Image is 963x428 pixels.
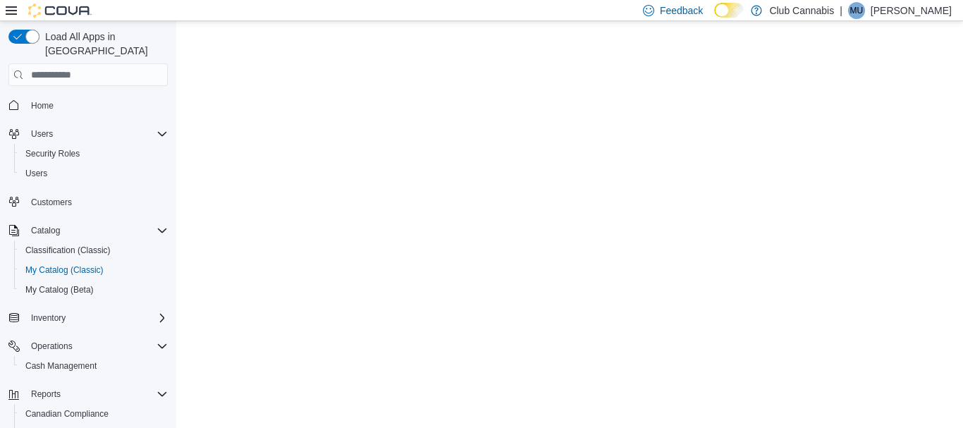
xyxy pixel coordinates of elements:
span: My Catalog (Classic) [20,262,168,279]
a: My Catalog (Beta) [20,281,99,298]
button: Operations [25,338,78,355]
span: MU [850,2,864,19]
span: My Catalog (Beta) [20,281,168,298]
button: Customers [3,192,173,212]
span: Inventory [31,312,66,324]
span: Customers [25,193,168,211]
span: Cash Management [25,360,97,372]
button: Canadian Compliance [14,404,173,424]
button: Home [3,94,173,115]
span: Feedback [660,4,703,18]
input: Dark Mode [714,3,744,18]
span: Classification (Classic) [20,242,168,259]
button: Catalog [25,222,66,239]
button: Classification (Classic) [14,240,173,260]
span: Cash Management [20,357,168,374]
button: Inventory [25,310,71,326]
span: My Catalog (Classic) [25,264,104,276]
button: My Catalog (Beta) [14,280,173,300]
div: Mavis Upson [848,2,865,19]
span: Load All Apps in [GEOGRAPHIC_DATA] [39,30,168,58]
span: Customers [31,197,72,208]
a: Customers [25,194,78,211]
span: Security Roles [20,145,168,162]
p: | [840,2,842,19]
a: Users [20,165,53,182]
a: Cash Management [20,357,102,374]
button: Operations [3,336,173,356]
span: Reports [25,386,168,403]
span: Operations [31,341,73,352]
a: Canadian Compliance [20,405,114,422]
span: Users [31,128,53,140]
button: Reports [25,386,66,403]
span: Inventory [25,310,168,326]
a: Classification (Classic) [20,242,116,259]
span: Home [31,100,54,111]
p: [PERSON_NAME] [871,2,952,19]
span: Home [25,96,168,114]
span: Reports [31,389,61,400]
span: Users [25,168,47,179]
span: Classification (Classic) [25,245,111,256]
span: Security Roles [25,148,80,159]
button: Users [25,126,59,142]
button: Users [3,124,173,144]
button: Users [14,164,173,183]
button: Cash Management [14,356,173,376]
span: Canadian Compliance [25,408,109,420]
span: My Catalog (Beta) [25,284,94,295]
button: Security Roles [14,144,173,164]
span: Catalog [31,225,60,236]
span: Catalog [25,222,168,239]
span: Canadian Compliance [20,405,168,422]
span: Operations [25,338,168,355]
button: My Catalog (Classic) [14,260,173,280]
a: My Catalog (Classic) [20,262,109,279]
a: Home [25,97,59,114]
button: Catalog [3,221,173,240]
span: Users [20,165,168,182]
a: Security Roles [20,145,85,162]
button: Inventory [3,308,173,328]
p: Club Cannabis [769,2,834,19]
button: Reports [3,384,173,404]
img: Cova [28,4,92,18]
span: Users [25,126,168,142]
